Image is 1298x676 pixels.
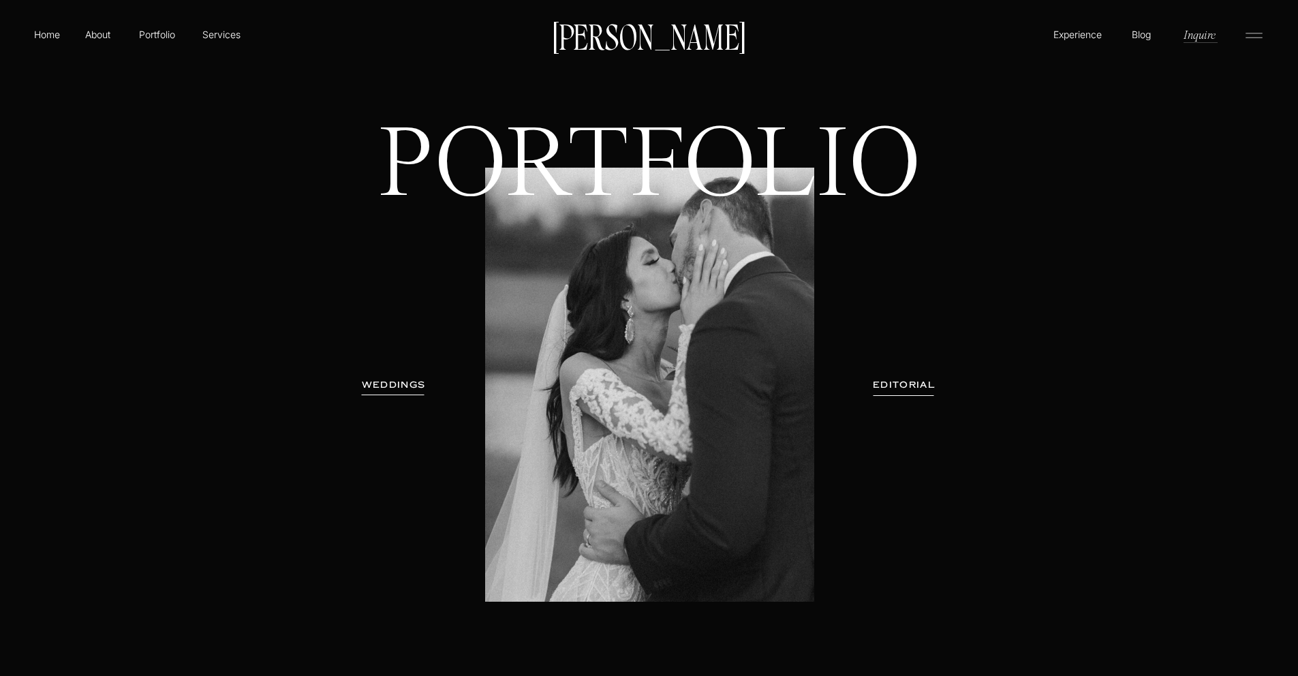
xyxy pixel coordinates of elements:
[1128,27,1154,41] a: Blog
[351,378,437,392] a: WEDDINGS
[355,123,944,306] h1: PORTFOLIO
[1051,27,1104,42] a: Experience
[82,27,113,41] a: About
[31,27,63,42] a: Home
[546,21,752,50] a: [PERSON_NAME]
[133,27,181,42] a: Portfolio
[201,27,241,42] a: Services
[854,378,954,392] a: EDITORIAL
[1182,27,1217,42] a: Inquire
